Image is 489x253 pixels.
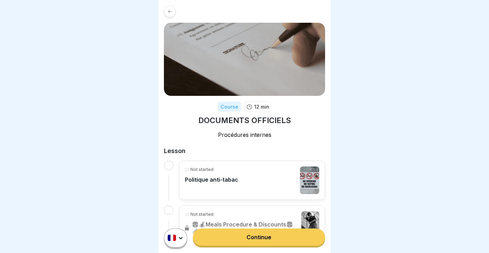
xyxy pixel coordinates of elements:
[193,229,325,246] a: Continue
[164,147,325,155] h2: Lesson
[198,115,291,125] h1: DOCUMENTS OFFICIELS
[164,23,325,96] img: ejac0nauwq8k5t72z492sf9q.png
[168,235,176,241] img: fr.svg
[218,102,241,112] div: Course
[185,166,319,194] a: Not startedPolitique anti-tabac
[164,131,325,139] p: Procédures internes
[185,176,238,183] p: Politique anti-tabac
[254,103,269,110] p: 12 min
[190,166,214,173] p: Not started
[300,166,319,194] img: clwqej3ej005a3b6pisnc3v7r.jpg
